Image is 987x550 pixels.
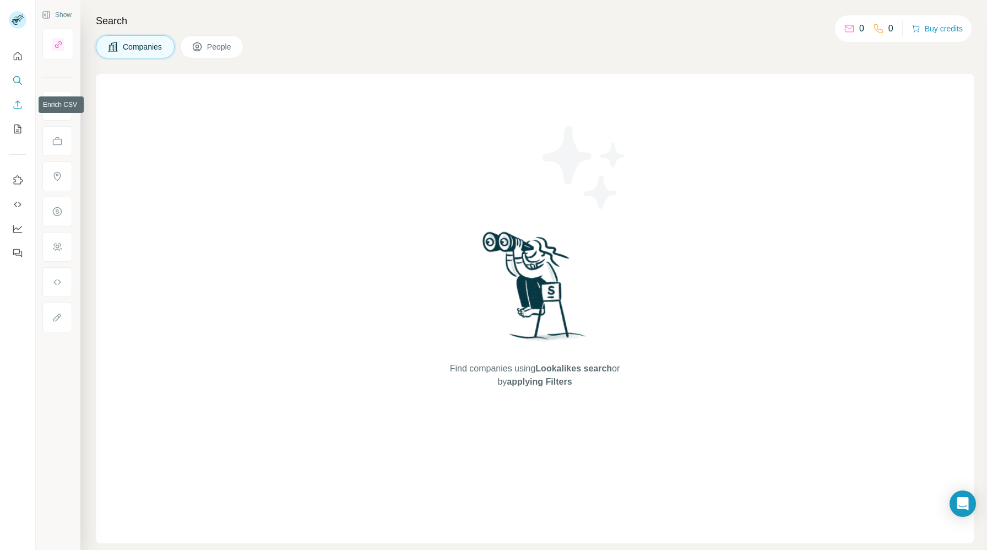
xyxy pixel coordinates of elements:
span: Companies [123,41,163,52]
span: Find companies using or by [447,362,623,389]
button: Buy credits [912,21,963,36]
button: Feedback [9,243,26,263]
div: Open Intercom Messenger [950,490,976,517]
button: Enrich CSV [9,95,26,115]
button: Dashboard [9,219,26,239]
span: applying Filters [507,377,572,386]
button: Quick start [9,46,26,66]
button: Show [34,7,79,23]
span: Lookalikes search [535,364,612,373]
span: People [207,41,232,52]
button: Use Surfe on LinkedIn [9,170,26,190]
img: Surfe Illustration - Stars [535,118,634,217]
p: 0 [888,22,893,35]
button: Search [9,71,26,90]
button: Use Surfe API [9,195,26,214]
p: 0 [859,22,864,35]
button: My lists [9,119,26,139]
img: Surfe Illustration - Woman searching with binoculars [478,229,592,352]
h4: Search [96,13,974,29]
